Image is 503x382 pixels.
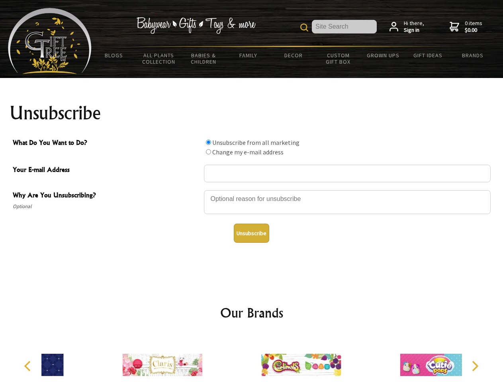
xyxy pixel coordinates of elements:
input: What Do You Want to Do? [206,140,211,145]
img: Babyware - Gifts - Toys and more... [8,8,92,74]
img: Babywear - Gifts - Toys & more [136,17,256,34]
strong: $0.00 [465,27,482,34]
strong: Sign in [404,27,424,34]
a: 0 items$0.00 [450,20,482,34]
textarea: Why Are You Unsubscribing? [204,190,491,214]
span: Your E-mail Address [13,165,200,176]
button: Unsubscribe [234,224,269,243]
span: What Do You Want to Do? [13,138,200,149]
a: Babies & Children [181,47,226,70]
h1: Unsubscribe [10,103,494,123]
button: Previous [20,357,37,375]
a: Family [226,47,271,64]
input: Site Search [312,20,377,33]
a: Brands [450,47,495,64]
span: Hi there, [404,20,424,34]
span: 0 items [465,19,482,34]
input: Your E-mail Address [204,165,491,182]
span: Why Are You Unsubscribing? [13,190,200,202]
a: Hi there,Sign in [389,20,424,34]
span: Optional [13,202,200,211]
h2: Our Brands [16,303,487,322]
a: Gift Ideas [405,47,450,64]
img: product search [300,23,308,31]
a: BLOGS [92,47,137,64]
a: Custom Gift Box [316,47,361,70]
input: What Do You Want to Do? [206,149,211,154]
label: Unsubscribe from all marketing [212,138,299,146]
a: Decor [271,47,316,64]
a: All Plants Collection [137,47,182,70]
a: Grown Ups [360,47,405,64]
button: Next [466,357,483,375]
label: Change my e-mail address [212,148,284,156]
